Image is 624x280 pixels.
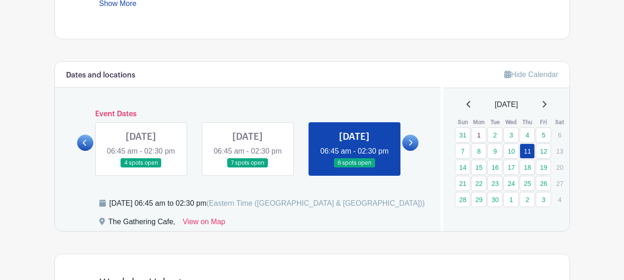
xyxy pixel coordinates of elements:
a: 24 [503,176,519,191]
th: Tue [487,118,503,127]
a: 9 [487,143,503,159]
a: 31 [455,127,470,143]
a: 16 [487,160,503,175]
h6: Dates and locations [66,71,135,80]
p: 6 [552,128,567,142]
span: [DATE] [495,99,518,110]
p: 27 [552,176,567,191]
a: 2 [520,192,535,207]
a: 3 [503,127,519,143]
div: [DATE] 06:45 am to 02:30 pm [109,198,425,209]
h6: Event Dates [93,110,403,119]
a: 8 [471,143,486,159]
a: 23 [487,176,503,191]
p: 13 [552,144,567,158]
div: The Gathering Cafe, [109,216,176,231]
a: 4 [520,127,535,143]
a: Hide Calendar [504,71,558,78]
a: 10 [503,143,519,159]
a: 5 [536,127,551,143]
a: 2 [487,127,503,143]
a: 1 [503,192,519,207]
a: 21 [455,176,470,191]
span: (Eastern Time ([GEOGRAPHIC_DATA] & [GEOGRAPHIC_DATA])) [206,199,425,207]
a: View on Map [182,216,225,231]
a: 29 [471,192,486,207]
th: Sun [454,118,471,127]
th: Thu [519,118,535,127]
a: 28 [455,192,470,207]
a: 15 [471,160,486,175]
a: 1 [471,127,486,143]
a: 14 [455,160,470,175]
a: 19 [536,160,551,175]
a: 22 [471,176,486,191]
th: Wed [503,118,519,127]
p: 4 [552,192,567,207]
a: 26 [536,176,551,191]
a: 12 [536,143,551,159]
a: 7 [455,143,470,159]
th: Mon [471,118,487,127]
a: 30 [487,192,503,207]
a: 18 [520,160,535,175]
th: Fri [535,118,551,127]
a: 11 [520,143,535,159]
a: 17 [503,160,519,175]
th: Sat [551,118,568,127]
p: 20 [552,160,567,174]
a: 3 [536,192,551,207]
a: 25 [520,176,535,191]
